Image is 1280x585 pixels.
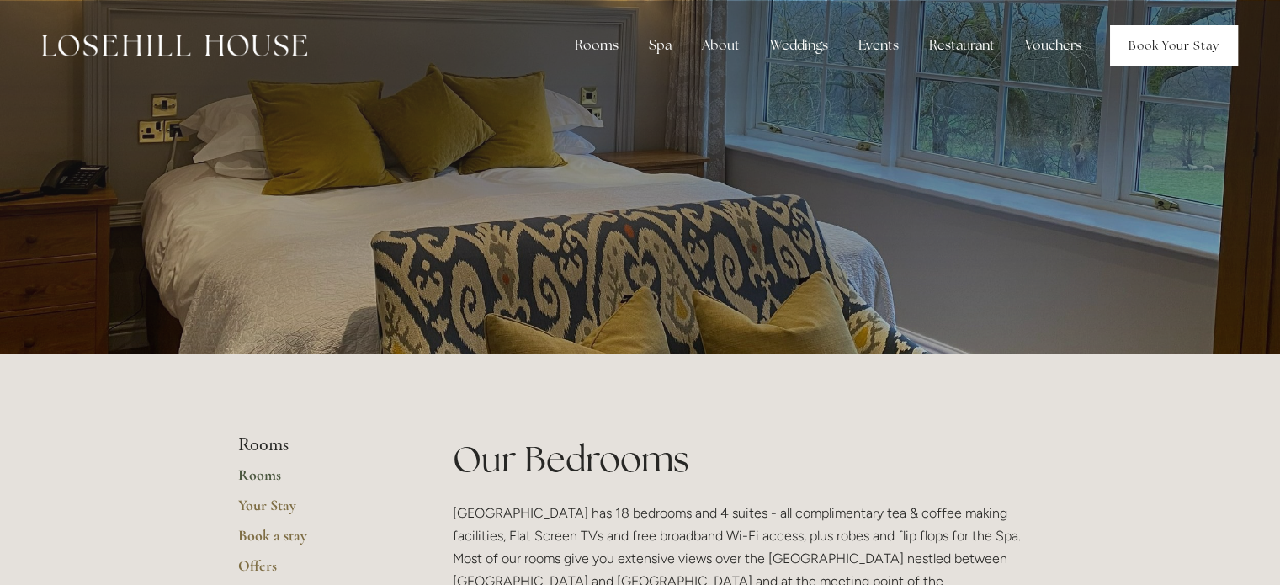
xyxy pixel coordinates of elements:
[688,29,753,62] div: About
[635,29,685,62] div: Spa
[42,35,307,56] img: Losehill House
[757,29,842,62] div: Weddings
[238,434,399,456] li: Rooms
[238,526,399,556] a: Book a stay
[453,434,1043,484] h1: Our Bedrooms
[1012,29,1095,62] a: Vouchers
[561,29,632,62] div: Rooms
[1110,25,1238,66] a: Book Your Stay
[916,29,1008,62] div: Restaurant
[238,496,399,526] a: Your Stay
[845,29,912,62] div: Events
[238,465,399,496] a: Rooms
